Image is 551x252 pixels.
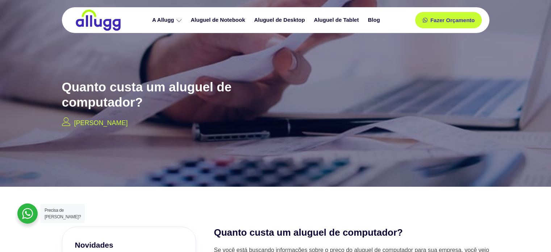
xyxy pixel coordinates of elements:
[251,14,310,26] a: Aluguel de Desktop
[415,12,482,28] a: Fazer Orçamento
[149,14,187,26] a: A Allugg
[214,227,489,239] h2: Quanto custa um aluguel de computador?
[364,14,385,26] a: Blog
[515,217,551,252] iframe: Chat Widget
[45,208,81,219] span: Precisa de [PERSON_NAME]?
[430,17,475,23] span: Fazer Orçamento
[62,79,294,110] h2: Quanto custa um aluguel de computador?
[74,118,128,128] p: [PERSON_NAME]
[187,14,251,26] a: Aluguel de Notebook
[310,14,364,26] a: Aluguel de Tablet
[75,240,183,250] h3: Novidades
[75,9,122,31] img: locação de TI é Allugg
